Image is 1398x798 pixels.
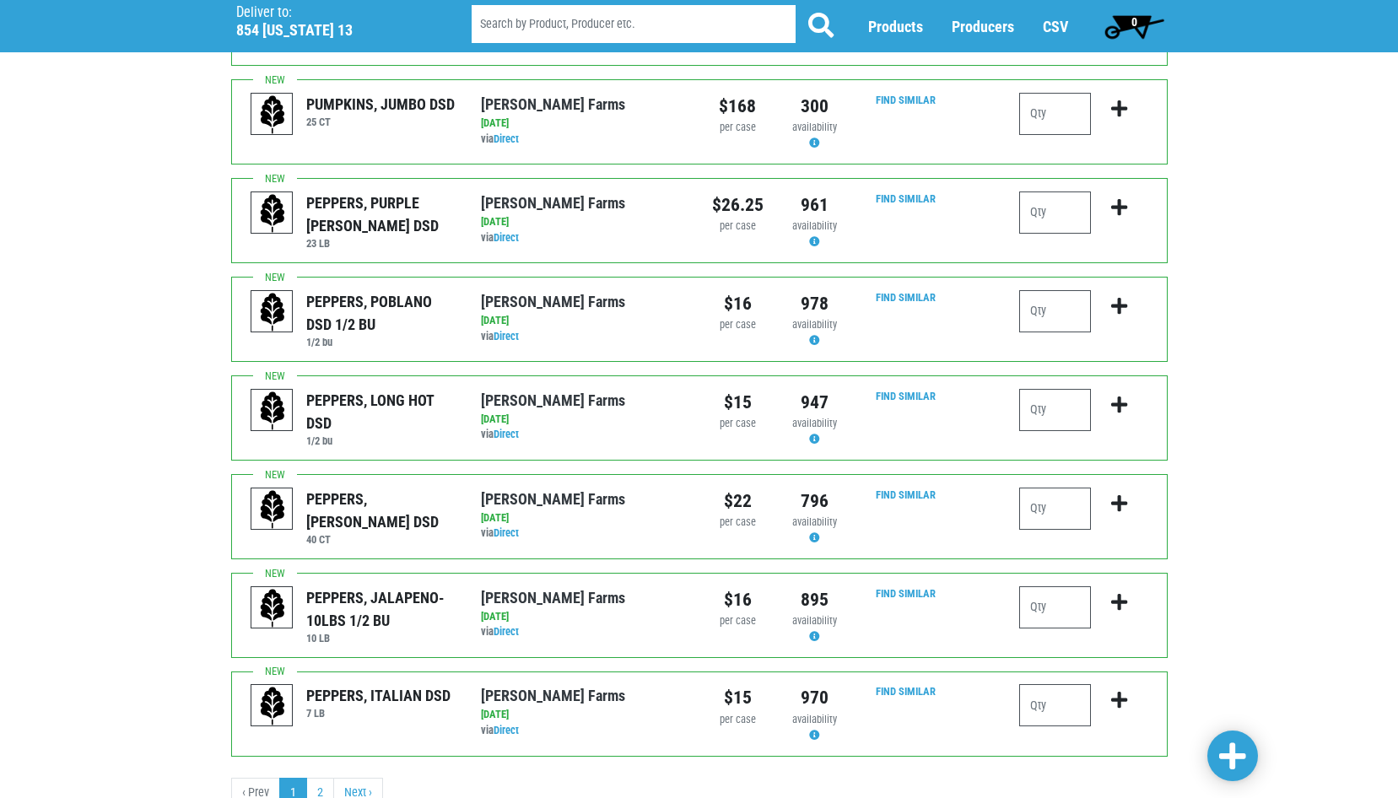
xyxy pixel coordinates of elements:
[792,121,837,133] span: availability
[876,94,936,106] a: Find Similar
[481,490,625,508] a: [PERSON_NAME] Farms
[481,293,625,310] a: [PERSON_NAME] Farms
[306,684,451,707] div: PEPPERS, ITALIAN DSD
[481,412,686,428] div: [DATE]
[712,120,764,136] div: per case
[306,290,456,336] div: PEPPERS, POBLANO DSD 1/2 BU
[712,613,764,629] div: per case
[306,632,456,644] h6: 10 LB
[472,5,796,43] input: Search by Product, Producer etc.
[481,95,625,113] a: [PERSON_NAME] Farms
[481,624,686,640] div: via
[306,707,451,720] h6: 7 LB
[481,329,686,345] div: via
[712,290,764,317] div: $16
[251,94,294,136] img: placeholder-variety-43d6402dacf2d531de610a020419775a.svg
[712,389,764,416] div: $15
[789,191,840,218] div: 961
[1019,488,1091,530] input: Qty
[876,192,936,205] a: Find Similar
[251,192,294,235] img: placeholder-variety-43d6402dacf2d531de610a020419775a.svg
[251,390,294,432] img: placeholder-variety-43d6402dacf2d531de610a020419775a.svg
[1043,18,1068,35] a: CSV
[789,93,840,120] div: 300
[236,21,429,40] h5: 854 [US_STATE] 13
[306,533,456,546] h6: 40 CT
[876,291,936,304] a: Find Similar
[789,488,840,515] div: 796
[1019,290,1091,332] input: Qty
[792,219,837,232] span: availability
[306,488,456,533] div: PEPPERS, [PERSON_NAME] DSD
[876,488,936,501] a: Find Similar
[1019,684,1091,726] input: Qty
[481,609,686,625] div: [DATE]
[494,724,519,736] a: Direct
[481,132,686,148] div: via
[1019,389,1091,431] input: Qty
[876,685,936,698] a: Find Similar
[481,723,686,739] div: via
[481,116,686,132] div: [DATE]
[792,318,837,331] span: availability
[712,317,764,333] div: per case
[481,194,625,212] a: [PERSON_NAME] Farms
[792,515,837,528] span: availability
[306,586,456,632] div: PEPPERS, JALAPENO- 10LBS 1/2 BU
[494,330,519,342] a: Direct
[792,614,837,627] span: availability
[481,391,625,409] a: [PERSON_NAME] Farms
[712,93,764,120] div: $168
[481,230,686,246] div: via
[481,589,625,607] a: [PERSON_NAME] Farms
[494,231,519,244] a: Direct
[251,587,294,629] img: placeholder-variety-43d6402dacf2d531de610a020419775a.svg
[868,18,923,35] a: Products
[494,526,519,539] a: Direct
[481,313,686,329] div: [DATE]
[251,291,294,333] img: placeholder-variety-43d6402dacf2d531de610a020419775a.svg
[792,713,837,725] span: availability
[494,625,519,638] a: Direct
[792,417,837,429] span: availability
[306,116,455,128] h6: 25 CT
[1131,15,1137,29] span: 0
[712,416,764,432] div: per case
[789,684,840,711] div: 970
[876,390,936,402] a: Find Similar
[789,389,840,416] div: 947
[251,488,294,531] img: placeholder-variety-43d6402dacf2d531de610a020419775a.svg
[789,586,840,613] div: 895
[481,427,686,443] div: via
[306,336,456,348] h6: 1/2 bu
[712,684,764,711] div: $15
[1019,93,1091,135] input: Qty
[1019,191,1091,234] input: Qty
[712,218,764,235] div: per case
[952,18,1014,35] a: Producers
[481,687,625,704] a: [PERSON_NAME] Farms
[789,290,840,317] div: 978
[306,191,456,237] div: PEPPERS, PURPLE [PERSON_NAME] DSD
[236,4,429,21] p: Deliver to:
[712,191,764,218] div: $26.25
[1019,586,1091,628] input: Qty
[1097,9,1172,43] a: 0
[251,685,294,727] img: placeholder-variety-43d6402dacf2d531de610a020419775a.svg
[306,434,456,447] h6: 1/2 bu
[306,93,455,116] div: PUMPKINS, JUMBO DSD
[712,488,764,515] div: $22
[306,389,456,434] div: PEPPERS, LONG HOT DSD
[494,132,519,145] a: Direct
[712,586,764,613] div: $16
[712,515,764,531] div: per case
[876,587,936,600] a: Find Similar
[481,510,686,526] div: [DATE]
[481,526,686,542] div: via
[712,712,764,728] div: per case
[481,707,686,723] div: [DATE]
[481,214,686,230] div: [DATE]
[306,237,456,250] h6: 23 LB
